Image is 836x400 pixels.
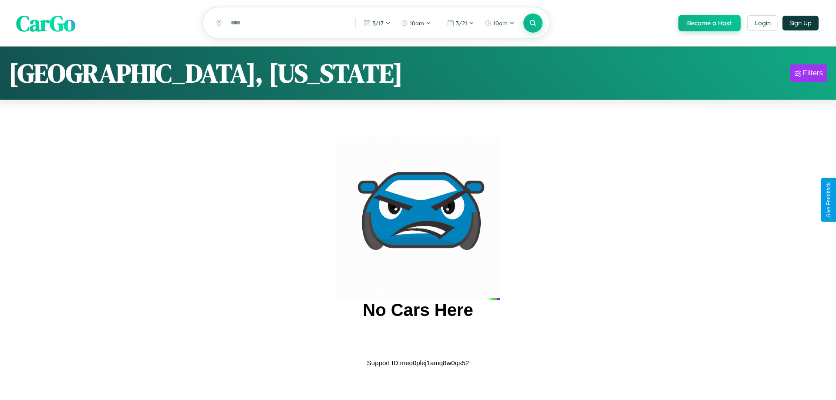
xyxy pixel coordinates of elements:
span: 3 / 17 [372,20,384,27]
button: 10am [480,16,519,30]
button: Become a Host [678,15,741,31]
button: Login [747,15,778,31]
button: 10am [397,16,435,30]
div: Filters [803,69,823,77]
p: Support ID: meo0plej1amq8w0qs52 [367,357,469,369]
h2: No Cars Here [363,300,473,320]
button: Filters [790,64,827,82]
div: Give Feedback [826,182,832,218]
button: Sign Up [782,16,819,30]
span: 3 / 21 [456,20,467,27]
button: 3/17 [359,16,395,30]
span: CarGo [16,8,75,38]
img: car [336,137,500,300]
span: 10am [410,20,424,27]
h1: [GEOGRAPHIC_DATA], [US_STATE] [9,55,403,91]
button: 3/21 [443,16,479,30]
span: 10am [493,20,508,27]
